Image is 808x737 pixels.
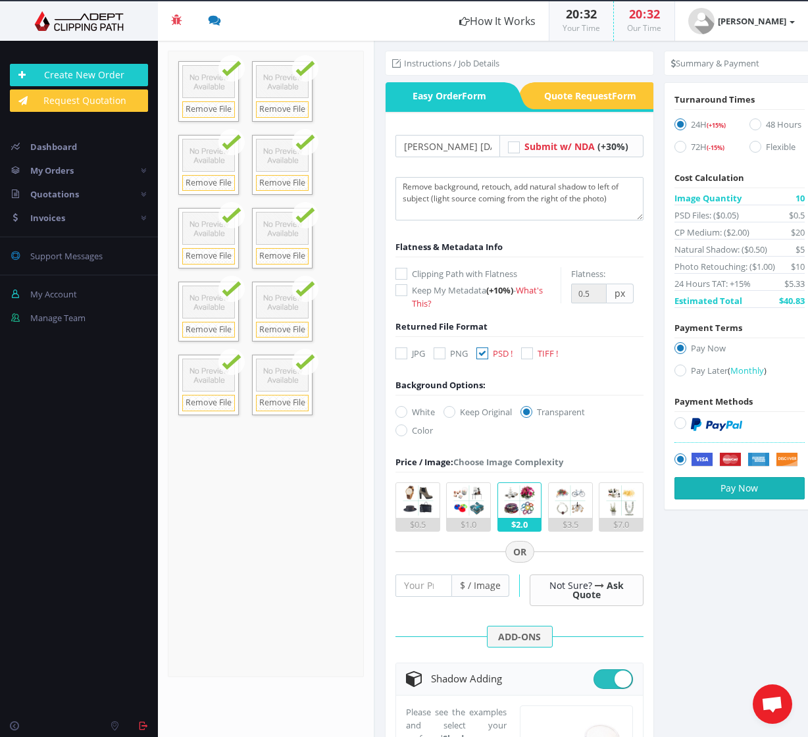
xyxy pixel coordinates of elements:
div: $2.0 [498,518,542,531]
a: Quote RequestForm [536,82,654,109]
img: 4.png [553,483,588,518]
div: $0.5 [396,518,440,531]
div: $1.0 [447,518,490,531]
span: Price / Image: [395,456,453,468]
a: Remove File [256,101,309,118]
a: Create New Order [10,64,148,86]
div: $3.5 [549,518,592,531]
span: : [579,6,584,22]
a: Remove File [182,248,235,265]
span: OR [505,541,534,563]
label: 24H [674,118,730,136]
span: Flatness & Metadata Info [395,241,503,253]
a: Remove File [256,248,309,265]
span: CP Medium: ($2.00) [674,226,749,239]
a: (+15%) [707,118,726,130]
span: Turnaround Times [674,93,755,105]
span: ADD-ONS [487,626,553,648]
span: Not Sure? [549,579,592,592]
span: Payment Methods [674,395,753,407]
a: Remove File [182,322,235,338]
strong: [PERSON_NAME] [718,15,786,27]
li: Instructions / Job Details [392,57,499,70]
span: 20 [566,6,579,22]
a: Remove File [182,175,235,191]
span: My Account [30,288,77,300]
span: Dashboard [30,141,77,153]
img: 3.png [502,483,537,518]
a: Remove File [182,395,235,411]
a: Remove File [256,395,309,411]
span: Payment Terms [674,322,742,334]
a: Ask Quote [572,579,624,601]
img: user_default.jpg [688,8,715,34]
i: Form [462,89,486,102]
label: Color [395,424,433,437]
span: 20 [629,6,642,22]
span: (-15%) [707,143,724,152]
a: [PERSON_NAME] [675,1,808,41]
label: Transparent [520,405,585,419]
span: Image Quantity [674,191,742,205]
label: 72H [674,140,730,158]
a: Remove File [182,101,235,118]
a: Remove File [256,322,309,338]
a: Easy OrderForm [386,82,503,109]
span: (+15%) [707,121,726,130]
span: Invoices [30,212,65,224]
span: Photo Retouching: ($1.00) [674,260,775,273]
img: 5.png [604,483,639,518]
span: $5 [795,243,805,256]
span: Manage Team [30,312,86,324]
span: PSD Files: ($0.05) [674,209,739,222]
span: Monthly [730,365,764,376]
li: Summary & Payment [671,57,759,70]
span: $10 [791,260,805,273]
span: Returned File Format [395,320,488,332]
span: : [642,6,647,22]
span: Submit w/ NDA [524,140,595,153]
span: Natural Shadow: ($0.50) [674,243,767,256]
span: $20 [791,226,805,239]
label: Flatness: [571,267,605,280]
span: PSD ! [493,347,513,359]
span: Support Messages [30,250,103,262]
span: $0.5 [789,209,805,222]
span: Easy Order [386,82,503,109]
span: px [607,284,634,303]
span: 10 [795,191,805,205]
img: Securely by Stripe [691,453,798,467]
span: $ / Image [452,574,509,597]
span: Estimated Total [674,294,742,307]
span: $40.83 [779,294,805,307]
img: 1.png [401,483,436,518]
input: Your Price [395,574,451,597]
a: Submit w/ NDA (+30%) [524,140,628,153]
label: PNG [434,347,468,360]
img: Adept Graphics [10,11,148,31]
div: Choose Image Complexity [395,455,563,469]
label: Pay Now [674,342,805,359]
small: Our Time [627,22,661,34]
img: 2.png [451,483,486,518]
div: $7.0 [599,518,643,531]
span: 32 [647,6,660,22]
label: White [395,405,435,419]
small: Your Time [563,22,600,34]
label: Flexible [749,140,805,158]
span: Quotations [30,188,79,200]
i: Form [612,89,636,102]
label: Clipping Path with Flatness [395,267,561,280]
label: Keep My Metadata - [395,284,561,310]
button: Pay Now [674,477,805,499]
a: How It Works [446,1,549,41]
span: 32 [584,6,597,22]
span: (+10%) [486,284,513,296]
span: 24 Hours TAT: +15% [674,277,751,290]
span: $5.33 [784,277,805,290]
a: Remove File [256,175,309,191]
a: (Monthly) [728,365,767,376]
label: Pay Later [674,364,805,382]
a: (-15%) [707,141,724,153]
a: Request Quotation [10,89,148,112]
